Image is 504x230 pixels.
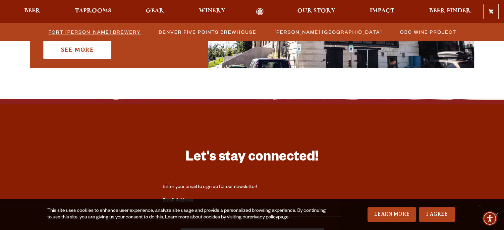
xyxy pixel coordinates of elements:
[293,8,340,16] a: Our Story
[199,8,225,14] span: Winery
[24,8,40,14] span: Beer
[248,8,272,16] a: Odell Home
[367,207,416,222] a: Learn More
[43,40,111,59] a: See More
[396,27,460,37] a: OBC Wine Project
[163,197,342,205] label: Email Address
[482,211,497,226] div: Accessibility Menu
[163,184,342,191] div: Enter your email to sign up for our newsletter!
[297,8,335,14] span: Our Story
[270,27,385,37] a: [PERSON_NAME] [GEOGRAPHIC_DATA]
[400,27,456,37] span: OBC Wine Project
[155,27,260,37] a: Denver Five Points Brewhouse
[159,27,256,37] span: Denver Five Points Brewhouse
[195,8,230,16] a: Winery
[471,197,487,213] a: Scroll to top
[20,8,45,16] a: Beer
[365,8,399,16] a: Impact
[370,8,394,14] span: Impact
[141,8,168,16] a: Gear
[429,8,471,14] span: Beer Finder
[44,27,144,37] a: Fort [PERSON_NAME] Brewery
[250,215,278,220] a: privacy policy
[71,8,116,16] a: Taprooms
[47,208,330,221] div: This site uses cookies to enhance user experience, analyze site usage and provide a personalized ...
[146,8,164,14] span: Gear
[48,27,141,37] span: Fort [PERSON_NAME] Brewery
[424,8,475,16] a: Beer Finder
[419,207,455,222] a: I Agree
[163,149,342,168] h3: Let's stay connected!
[75,8,111,14] span: Taprooms
[274,27,382,37] span: [PERSON_NAME] [GEOGRAPHIC_DATA]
